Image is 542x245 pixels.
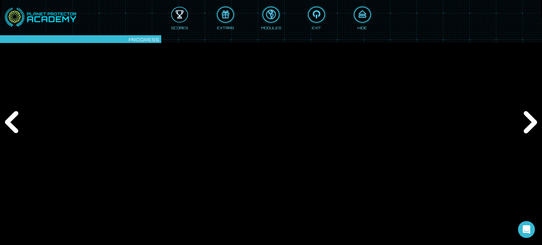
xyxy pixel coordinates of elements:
[518,221,535,238] div: Open Intercom Messenger
[357,24,367,30] div: Hide
[217,24,234,30] div: Extras
[261,24,281,30] div: Modules
[171,24,188,30] div: Scores
[312,24,321,30] div: Exit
